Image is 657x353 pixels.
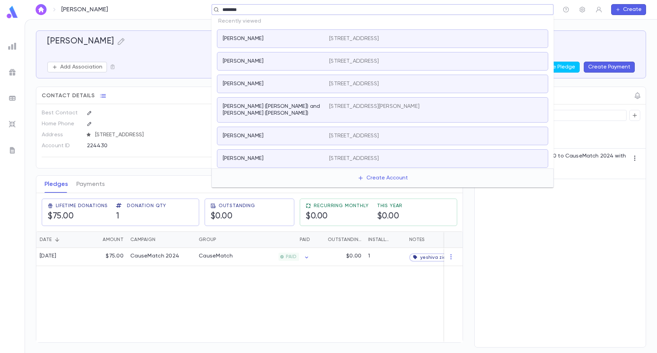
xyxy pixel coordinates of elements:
[82,231,127,248] div: Amount
[247,231,313,248] div: Paid
[60,64,102,71] p: Add Association
[195,231,247,248] div: Group
[44,176,68,193] button: Pledges
[329,155,379,162] p: [STREET_ADDRESS]
[328,231,361,248] div: Outstanding
[352,172,413,185] button: Create Account
[329,133,379,139] p: [STREET_ADDRESS]
[42,92,95,99] span: Contact Details
[346,253,361,260] p: $0.00
[42,108,81,118] p: Best Contact
[42,129,81,140] p: Address
[211,15,554,27] p: Recently viewed
[289,234,300,245] button: Sort
[40,253,56,260] div: [DATE]
[223,103,321,117] p: [PERSON_NAME] ([PERSON_NAME]) and [PERSON_NAME] ([PERSON_NAME])
[61,6,108,13] p: [PERSON_NAME]
[223,35,263,42] p: [PERSON_NAME]
[377,203,403,209] span: This Year
[391,234,402,245] button: Sort
[8,120,16,128] img: imports_grey.530a8a0e642e233f2baf0ef88e8c9fcb.svg
[42,140,81,151] p: Account ID
[47,62,107,73] button: Add Association
[488,168,629,175] p: [DATE]
[199,231,216,248] div: Group
[283,254,299,260] span: PAID
[329,35,379,42] p: [STREET_ADDRESS]
[8,42,16,50] img: reports_grey.c525e4749d1bce6a11f5fe2a8de1b229.svg
[223,80,263,87] p: [PERSON_NAME]
[40,231,52,248] div: Date
[76,176,105,193] button: Payments
[47,36,114,47] h5: [PERSON_NAME]
[313,231,365,248] div: Outstanding
[223,133,263,139] p: [PERSON_NAME]
[127,231,195,248] div: Campaign
[82,248,127,266] div: $75.00
[488,153,629,166] p: Pledge & Payment • $75.00 to CauseMatch 2024 with Credit Card P1
[103,231,124,248] div: Amount
[87,140,206,151] div: 224430
[365,248,406,266] div: 1
[365,231,406,248] div: Installments
[127,203,166,209] span: Donation Qty
[210,211,233,222] h5: $0.00
[420,255,471,260] span: yeshiva zichron aryeh
[130,231,155,248] div: Campaign
[52,234,63,245] button: Sort
[533,62,580,73] button: Create Pledge
[116,211,119,222] h5: 1
[329,58,379,65] p: [STREET_ADDRESS]
[223,58,263,65] p: [PERSON_NAME]
[611,4,646,15] button: Create
[314,203,369,209] span: Recurring Monthly
[8,68,16,76] img: campaigns_grey.99e729a5f7ee94e3726e6486bddda8f1.svg
[37,7,45,12] img: home_white.a664292cf8c1dea59945f0da9f25487c.svg
[130,253,179,260] div: CauseMatch 2024
[8,94,16,102] img: batches_grey.339ca447c9d9533ef1741baa751efc33.svg
[368,231,391,248] div: Installments
[48,211,74,222] h5: $75.00
[155,234,166,245] button: Sort
[377,211,399,222] h5: $0.00
[584,62,635,73] button: Create Payment
[92,234,103,245] button: Sort
[329,103,420,110] p: [STREET_ADDRESS][PERSON_NAME]
[406,231,491,248] div: Notes
[8,146,16,154] img: letters_grey.7941b92b52307dd3b8a917253454ce1c.svg
[409,231,425,248] div: Notes
[199,253,233,260] div: CauseMatch
[5,5,19,19] img: logo
[56,203,108,209] span: Lifetime Donations
[92,131,241,138] span: [STREET_ADDRESS]
[300,231,310,248] div: Paid
[36,231,82,248] div: Date
[317,234,328,245] button: Sort
[329,80,379,87] p: [STREET_ADDRESS]
[216,234,227,245] button: Sort
[223,155,263,162] p: [PERSON_NAME]
[42,118,81,129] p: Home Phone
[219,203,255,209] span: Outstanding
[306,211,328,222] h5: $0.00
